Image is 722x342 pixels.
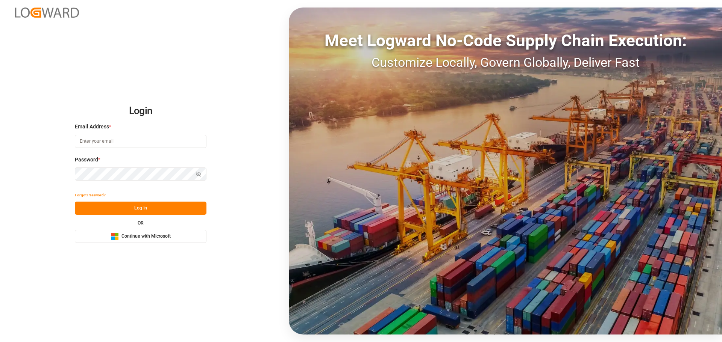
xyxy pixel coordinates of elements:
[289,28,722,53] div: Meet Logward No-Code Supply Chain Execution:
[75,156,98,164] span: Password
[138,221,144,225] small: OR
[289,53,722,72] div: Customize Locally, Govern Globally, Deliver Fast
[75,135,206,148] input: Enter your email
[15,8,79,18] img: Logward_new_orange.png
[75,99,206,123] h2: Login
[121,233,171,240] span: Continue with Microsoft
[75,188,106,202] button: Forgot Password?
[75,123,109,131] span: Email Address
[75,202,206,215] button: Log In
[75,230,206,243] button: Continue with Microsoft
